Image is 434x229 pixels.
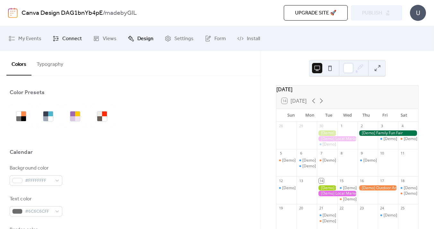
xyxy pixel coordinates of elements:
[323,142,371,147] div: [Demo] Morning Yoga Bliss
[400,151,405,156] div: 11
[282,109,300,122] div: Sun
[317,218,337,224] div: [Demo] Seniors' Social Tea
[48,29,87,48] a: Connect
[360,178,364,183] div: 16
[10,89,45,96] div: Color Presets
[10,148,33,156] div: Calendar
[232,29,265,48] a: Install
[300,109,319,122] div: Mon
[380,124,385,128] div: 3
[358,158,378,163] div: [Demo] Morning Yoga Bliss
[398,191,418,196] div: [Demo] Open Mic Night
[338,109,357,122] div: Wed
[299,151,303,156] div: 6
[282,185,331,191] div: [Demo] Morning Yoga Bliss
[317,213,337,218] div: [Demo] Morning Yoga Bliss
[319,206,324,211] div: 21
[358,130,418,136] div: [Demo] Family Fun Fair
[339,178,344,183] div: 15
[302,158,349,163] div: [Demo] Fitness Bootcamp
[276,185,297,191] div: [Demo] Morning Yoga Bliss
[297,158,317,163] div: [Demo] Fitness Bootcamp
[380,206,385,211] div: 24
[160,29,198,48] a: Settings
[22,7,103,19] a: Canva Design DAG1bnYb4pE
[323,158,371,163] div: [Demo] Seniors' Social Tea
[299,178,303,183] div: 13
[360,151,364,156] div: 9
[10,195,61,203] div: Text color
[62,34,82,44] span: Connect
[317,191,357,196] div: [Demo] Local Market
[343,185,392,191] div: [Demo] Morning Yoga Bliss
[103,34,117,44] span: Views
[103,7,105,19] b: /
[343,197,398,202] div: [Demo] Culinary Cooking Class
[400,206,405,211] div: 25
[384,213,432,218] div: [Demo] Morning Yoga Bliss
[378,213,398,218] div: [Demo] Morning Yoga Bliss
[317,142,337,147] div: [Demo] Morning Yoga Bliss
[317,158,337,163] div: [Demo] Seniors' Social Tea
[200,29,231,48] a: Form
[123,29,158,48] a: Design
[339,206,344,211] div: 22
[378,136,398,142] div: [Demo] Morning Yoga Bliss
[137,34,153,44] span: Design
[247,34,260,44] span: Install
[360,124,364,128] div: 2
[276,85,418,93] div: [DATE]
[278,178,283,183] div: 12
[317,136,357,142] div: [Demo] Local Market
[105,7,137,19] b: madebyGIL
[31,51,68,75] button: Typography
[299,206,303,211] div: 20
[358,185,398,191] div: [Demo] Outdoor Adventure Day
[295,9,336,17] span: Upgrade site 🚀
[214,34,226,44] span: Form
[380,178,385,183] div: 17
[284,5,348,21] button: Upgrade site 🚀
[4,29,46,48] a: My Events
[363,158,412,163] div: [Demo] Morning Yoga Bliss
[376,109,395,122] div: Fri
[337,185,358,191] div: [Demo] Morning Yoga Bliss
[337,197,358,202] div: [Demo] Culinary Cooking Class
[357,109,376,122] div: Thu
[323,213,371,218] div: [Demo] Morning Yoga Bliss
[360,206,364,211] div: 23
[278,151,283,156] div: 5
[25,177,52,185] span: #FFFFFFFF
[380,151,385,156] div: 10
[398,136,418,142] div: [Demo] Open Mic Night
[317,130,337,136] div: [Demo] Gardening Workshop
[394,109,413,122] div: Sat
[319,151,324,156] div: 7
[278,124,283,128] div: 28
[319,109,338,122] div: Tue
[319,124,324,128] div: 30
[398,185,418,191] div: [Demo] Morning Yoga Bliss
[297,163,317,169] div: [Demo] Morning Yoga Bliss
[6,51,31,75] button: Colors
[323,218,371,224] div: [Demo] Seniors' Social Tea
[339,124,344,128] div: 1
[174,34,194,44] span: Settings
[317,185,337,191] div: [Demo] Gardening Workshop
[88,29,121,48] a: Views
[400,178,405,183] div: 18
[339,151,344,156] div: 8
[410,5,426,21] div: U
[18,34,41,44] span: My Events
[276,158,297,163] div: [Demo] Book Club Gathering
[319,178,324,183] div: 14
[302,163,351,169] div: [Demo] Morning Yoga Bliss
[8,8,18,18] img: logo
[10,164,61,172] div: Background color
[299,124,303,128] div: 29
[278,206,283,211] div: 19
[282,158,334,163] div: [Demo] Book Club Gathering
[25,208,52,216] span: #6C6C6CFF
[400,124,405,128] div: 4
[384,136,432,142] div: [Demo] Morning Yoga Bliss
